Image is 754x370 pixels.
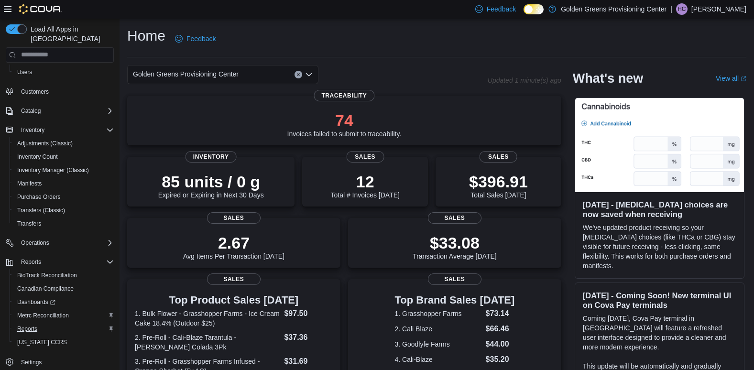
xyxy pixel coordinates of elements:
[21,359,42,366] span: Settings
[314,90,374,101] span: Traceability
[17,153,58,161] span: Inventory Count
[13,191,114,203] span: Purchase Orders
[330,172,399,199] div: Total # Invoices [DATE]
[13,205,69,216] a: Transfers (Classic)
[583,223,736,271] p: We've updated product receiving so your [MEDICAL_DATA] choices (like THCa or CBG) stay visible fo...
[13,283,77,294] a: Canadian Compliance
[488,76,561,84] p: Updated 1 minute(s) ago
[13,164,93,176] a: Inventory Manager (Classic)
[284,332,332,343] dd: $37.36
[10,190,118,204] button: Purchase Orders
[13,296,59,308] a: Dashboards
[17,193,61,201] span: Purchase Orders
[10,269,118,282] button: BioTrack Reconciliation
[395,309,482,318] dt: 1. Grasshopper Farms
[13,310,73,321] a: Metrc Reconciliation
[13,164,114,176] span: Inventory Manager (Classic)
[17,356,114,368] span: Settings
[330,172,399,191] p: 12
[741,76,746,82] svg: External link
[17,237,114,249] span: Operations
[186,34,216,44] span: Feedback
[716,75,746,82] a: View allExternal link
[486,308,515,319] dd: $73.14
[21,107,41,115] span: Catalog
[17,256,114,268] span: Reports
[171,29,219,48] a: Feedback
[10,177,118,190] button: Manifests
[135,333,280,352] dt: 2. Pre-Roll - Cali-Blaze Tarantula - [PERSON_NAME] Colada 3Pk
[13,151,114,163] span: Inventory Count
[17,325,37,333] span: Reports
[524,4,544,14] input: Dark Mode
[207,212,261,224] span: Sales
[486,323,515,335] dd: $66.46
[395,355,482,364] dt: 4. Cali-Blaze
[186,151,237,163] span: Inventory
[428,273,481,285] span: Sales
[158,172,264,199] div: Expired or Expiring in Next 30 Days
[583,291,736,310] h3: [DATE] - Coming Soon! New terminal UI on Cova Pay terminals
[583,314,736,352] p: Coming [DATE], Cova Pay terminal in [GEOGRAPHIC_DATA] will feature a refreshed user interface des...
[13,138,76,149] a: Adjustments (Classic)
[17,180,42,187] span: Manifests
[480,151,517,163] span: Sales
[413,233,497,260] div: Transaction Average [DATE]
[2,85,118,98] button: Customers
[135,294,333,306] h3: Top Product Sales [DATE]
[17,312,69,319] span: Metrc Reconciliation
[17,166,89,174] span: Inventory Manager (Classic)
[678,3,686,15] span: HC
[17,220,41,228] span: Transfers
[346,151,384,163] span: Sales
[17,68,32,76] span: Users
[13,66,36,78] a: Users
[13,310,114,321] span: Metrc Reconciliation
[10,282,118,295] button: Canadian Compliance
[17,338,67,346] span: [US_STATE] CCRS
[395,294,515,306] h3: Top Brand Sales [DATE]
[287,111,402,130] p: 74
[17,298,55,306] span: Dashboards
[2,236,118,250] button: Operations
[287,111,402,138] div: Invoices failed to submit to traceability.
[2,255,118,269] button: Reports
[17,256,45,268] button: Reports
[13,296,114,308] span: Dashboards
[486,338,515,350] dd: $44.00
[469,172,528,191] p: $396.91
[17,285,74,293] span: Canadian Compliance
[135,309,280,328] dt: 1. Bulk Flower - Grasshopper Farms - Ice Cream Cake 18.4% (Outdoor $25)
[17,237,53,249] button: Operations
[133,68,239,80] span: Golden Greens Provisioning Center
[10,336,118,349] button: [US_STATE] CCRS
[670,3,672,15] p: |
[17,86,53,98] a: Customers
[2,123,118,137] button: Inventory
[284,356,332,367] dd: $31.69
[17,140,73,147] span: Adjustments (Classic)
[428,212,481,224] span: Sales
[413,233,497,252] p: $33.08
[10,217,118,230] button: Transfers
[469,172,528,199] div: Total Sales [DATE]
[2,355,118,369] button: Settings
[2,104,118,118] button: Catalog
[21,239,49,247] span: Operations
[395,324,482,334] dt: 2. Cali Blaze
[17,357,45,368] a: Settings
[691,3,746,15] p: [PERSON_NAME]
[10,204,118,217] button: Transfers (Classic)
[487,4,516,14] span: Feedback
[13,337,71,348] a: [US_STATE] CCRS
[13,323,41,335] a: Reports
[10,137,118,150] button: Adjustments (Classic)
[13,323,114,335] span: Reports
[583,200,736,219] h3: [DATE] - [MEDICAL_DATA] choices are now saved when receiving
[10,309,118,322] button: Metrc Reconciliation
[183,233,284,252] p: 2.67
[10,322,118,336] button: Reports
[183,233,284,260] div: Avg Items Per Transaction [DATE]
[395,339,482,349] dt: 3. Goodlyfe Farms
